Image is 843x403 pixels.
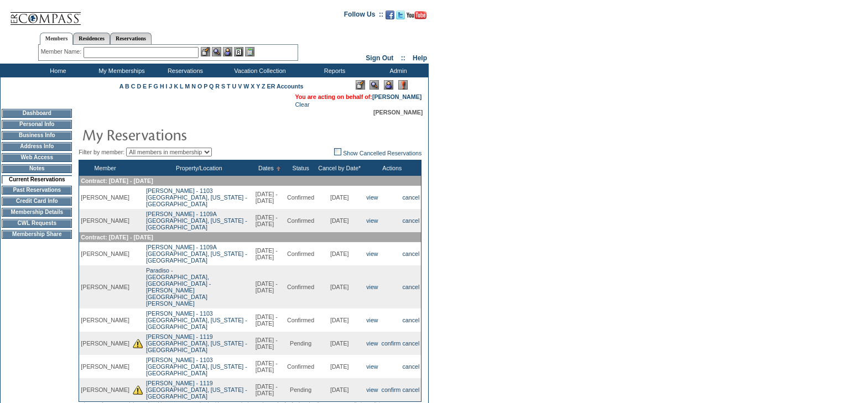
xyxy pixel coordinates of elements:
[146,310,247,330] a: [PERSON_NAME] - 1103[GEOGRAPHIC_DATA], [US_STATE] - [GEOGRAPHIC_DATA]
[285,186,316,209] td: Confirmed
[152,64,216,77] td: Reservations
[81,177,153,184] span: Contract: [DATE] - [DATE]
[285,308,316,332] td: Confirmed
[154,83,158,90] a: G
[373,109,423,116] span: [PERSON_NAME]
[146,333,247,353] a: [PERSON_NAME] - 1119[GEOGRAPHIC_DATA], [US_STATE] - [GEOGRAPHIC_DATA]
[403,284,420,290] a: cancel
[204,83,207,90] a: P
[316,308,363,332] td: [DATE]
[386,11,394,19] img: Become our fan on Facebook
[245,47,254,56] img: b_calculator.gif
[2,208,72,217] td: Membership Details
[403,386,420,393] a: cancel
[40,33,74,45] a: Members
[251,83,254,90] a: X
[209,83,214,90] a: Q
[366,217,378,224] a: view
[403,194,420,201] a: cancel
[2,230,72,239] td: Membership Share
[318,165,361,171] a: Cancel by Date*
[95,165,116,171] a: Member
[366,54,393,62] a: Sign Out
[254,186,285,209] td: [DATE] - [DATE]
[79,186,131,209] td: [PERSON_NAME]
[223,47,232,56] img: Impersonate
[2,142,72,151] td: Address Info
[295,101,309,108] a: Clear
[234,47,243,56] img: Reservations
[334,150,421,156] a: Show Cancelled Reservations
[285,265,316,308] td: Confirmed
[2,164,72,173] td: Notes
[82,123,303,145] img: pgTtlMyReservations.gif
[372,93,421,100] a: [PERSON_NAME]
[79,308,131,332] td: [PERSON_NAME]
[79,209,131,232] td: [PERSON_NAME]
[366,386,378,393] a: view
[254,355,285,378] td: [DATE] - [DATE]
[403,340,420,347] a: cancel
[403,363,420,370] a: cancel
[293,165,309,171] a: Status
[396,11,405,19] img: Follow us on Twitter
[185,83,190,90] a: M
[403,317,420,323] a: cancel
[133,385,143,395] img: There are insufficient days and/or tokens to cover this reservation
[316,242,363,265] td: [DATE]
[160,83,164,90] a: H
[2,120,72,129] td: Personal Info
[316,186,363,209] td: [DATE]
[254,308,285,332] td: [DATE] - [DATE]
[9,3,81,25] img: Compass Home
[73,33,110,44] a: Residences
[2,175,72,184] td: Current Reservations
[285,332,316,355] td: Pending
[370,80,379,90] img: View Mode
[79,149,124,155] span: Filter by member:
[2,109,72,118] td: Dashboard
[110,33,152,44] a: Reservations
[254,242,285,265] td: [DATE] - [DATE]
[191,83,196,90] a: N
[146,211,247,231] a: [PERSON_NAME] - 1109A[GEOGRAPHIC_DATA], [US_STATE] - [GEOGRAPHIC_DATA]
[174,83,178,90] a: K
[81,234,153,240] span: Contract: [DATE] - [DATE]
[366,250,378,257] a: view
[285,378,316,402] td: Pending
[131,83,136,90] a: C
[301,64,365,77] td: Reports
[396,14,405,20] a: Follow us on Twitter
[176,165,222,171] a: Property/Location
[413,54,427,62] a: Help
[216,64,301,77] td: Vacation Collection
[2,131,72,140] td: Business Info
[316,265,363,308] td: [DATE]
[384,80,393,90] img: Impersonate
[267,83,304,90] a: ER Accounts
[146,267,211,307] a: Paradiso -[GEOGRAPHIC_DATA], [GEOGRAPHIC_DATA] - [PERSON_NAME][GEOGRAPHIC_DATA][PERSON_NAME]
[403,217,420,224] a: cancel
[407,11,426,19] img: Subscribe to our YouTube Channel
[2,153,72,162] td: Web Access
[254,265,285,308] td: [DATE] - [DATE]
[356,80,365,90] img: Edit Mode
[232,83,237,90] a: U
[256,83,260,90] a: Y
[366,194,378,201] a: view
[254,209,285,232] td: [DATE] - [DATE]
[262,83,266,90] a: Z
[2,186,72,195] td: Past Reservations
[221,83,225,90] a: S
[382,340,401,347] a: confirm
[274,166,281,171] img: Ascending
[295,93,421,100] span: You are acting on behalf of:
[133,338,143,348] img: There are insufficient days and/or tokens to cover this reservation
[227,83,231,90] a: T
[344,9,383,23] td: Follow Us ::
[89,64,152,77] td: My Memberships
[146,244,247,264] a: [PERSON_NAME] - 1109A[GEOGRAPHIC_DATA], [US_STATE] - [GEOGRAPHIC_DATA]
[238,83,242,90] a: V
[169,83,172,90] a: J
[334,148,341,155] img: chk_off.JPG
